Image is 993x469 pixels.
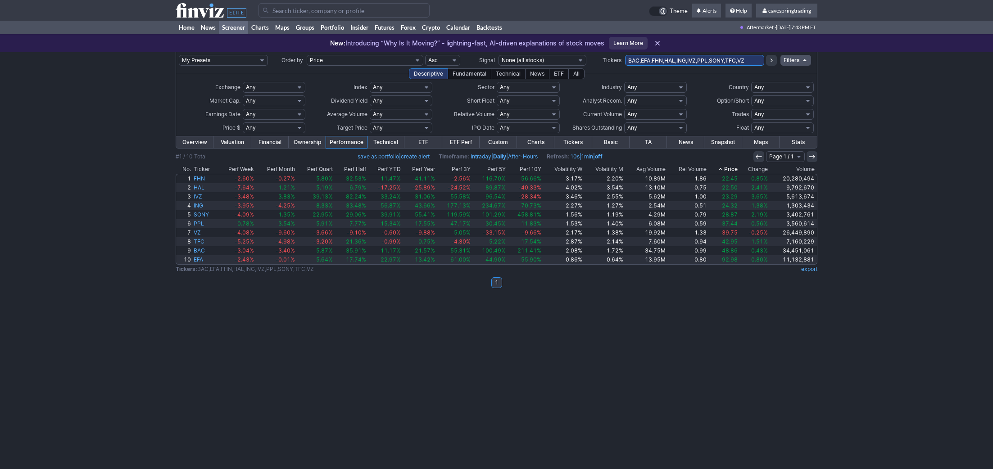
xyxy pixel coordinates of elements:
[584,192,625,201] a: 2.55%
[436,201,472,210] a: 177.13%
[722,211,738,218] span: 28.87
[296,210,334,219] a: 22.95%
[415,211,435,218] span: 55.41%
[334,246,367,255] a: 35.91%
[334,210,367,219] a: 29.06%
[708,219,739,228] a: 37.44
[218,201,255,210] a: -3.95%
[708,228,739,237] a: 39.75
[409,68,448,79] div: Descriptive
[507,237,543,246] a: 17.54%
[739,237,769,246] a: 1.51%
[751,202,768,209] span: 1.38%
[507,183,543,192] a: -40.33%
[584,210,625,219] a: 1.19%
[296,228,334,237] a: -3.66%
[192,192,218,201] a: IVZ
[751,238,768,245] span: 1.51%
[447,211,471,218] span: 119.59%
[296,192,334,201] a: 39.13%
[708,201,739,210] a: 24.32
[218,246,255,255] a: -3.04%
[402,192,436,201] a: 31.06%
[739,192,769,201] a: 3.65%
[296,246,334,255] a: 5.87%
[416,229,435,236] span: -9.88%
[708,210,739,219] a: 28.87
[625,237,667,246] a: 7.60M
[667,174,708,183] a: 1.86
[625,201,667,210] a: 2.54M
[670,6,688,16] span: Theme
[448,184,471,191] span: -24.52%
[722,238,738,245] span: 42.95
[692,4,721,18] a: Alerts
[218,192,255,201] a: -3.48%
[450,220,471,227] span: 47.17%
[218,183,255,192] a: -7.64%
[237,220,254,227] span: 0.78%
[722,184,738,191] span: 22.50
[625,228,667,237] a: 19.92M
[402,219,436,228] a: 17.55%
[235,211,254,218] span: -4.09%
[751,220,768,227] span: 0.56%
[482,211,506,218] span: 101.29%
[667,136,704,148] a: News
[415,193,435,200] span: 31.06%
[769,219,817,228] a: 3,560,614
[780,136,817,148] a: Stats
[367,136,404,148] a: Technical
[346,175,366,182] span: 32.53%
[751,184,768,191] span: 2.41%
[367,201,402,210] a: 56.87%
[398,21,419,34] a: Forex
[313,193,333,200] span: 39.13%
[349,220,366,227] span: 7.77%
[667,219,708,228] a: 0.59
[518,184,541,191] span: -40.33%
[346,211,366,218] span: 29.06%
[483,229,506,236] span: -33.15%
[218,219,255,228] a: 0.78%
[255,201,296,210] a: -4.25%
[482,175,506,182] span: 116.70%
[192,201,218,210] a: ING
[769,192,817,201] a: 5,613,674
[507,192,543,201] a: -28.34%
[485,220,506,227] span: 30.45%
[485,193,506,200] span: 96.54%
[507,219,543,228] a: 11.83%
[316,220,333,227] span: 5.91%
[667,228,708,237] a: 1.33
[176,237,192,246] a: 8
[649,6,688,16] a: Theme
[708,174,739,183] a: 22.45
[176,219,192,228] a: 6
[507,174,543,183] a: 56.66%
[592,136,630,148] a: Basic
[176,192,192,201] a: 3
[447,202,471,209] span: 177.13%
[218,174,255,183] a: -2.60%
[543,219,584,228] a: 1.53%
[584,228,625,237] a: 1.38%
[255,174,296,183] a: -0.27%
[415,220,435,227] span: 17.55%
[739,219,769,228] a: 0.56%
[255,228,296,237] a: -9.60%
[334,219,367,228] a: 7.77%
[543,183,584,192] a: 4.02%
[296,183,334,192] a: 5.19%
[472,246,508,255] a: 100.49%
[176,21,198,34] a: Home
[521,238,541,245] span: 17.54%
[176,174,192,183] a: 1
[780,55,811,66] a: Filters
[235,175,254,182] span: -2.60%
[235,193,254,200] span: -3.48%
[443,21,473,34] a: Calendar
[415,202,435,209] span: 43.66%
[769,228,817,237] a: 26,449,890
[235,202,254,209] span: -3.95%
